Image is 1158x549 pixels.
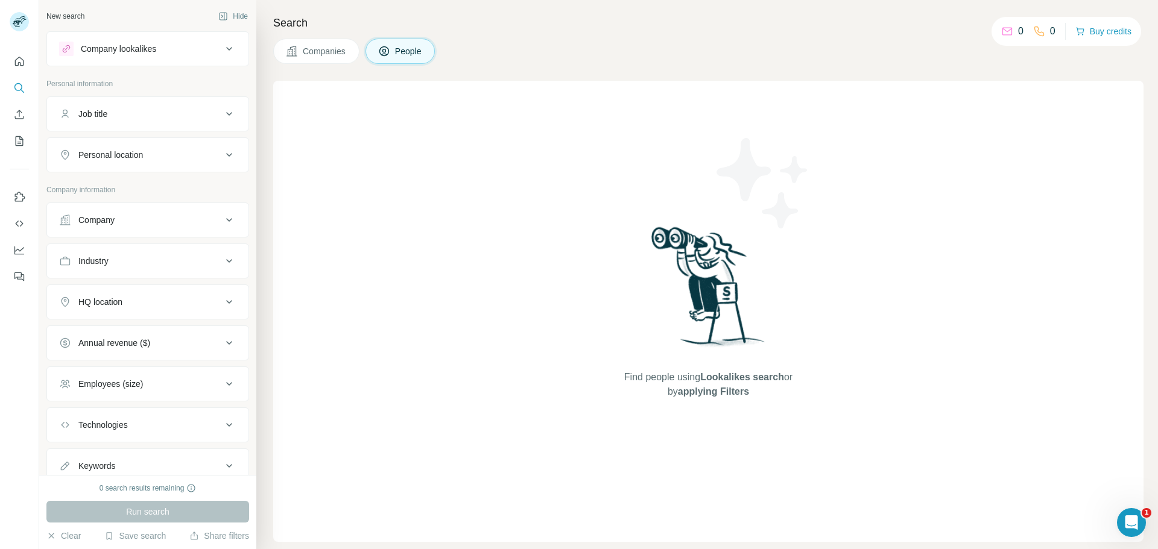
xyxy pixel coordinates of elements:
[189,530,249,542] button: Share filters
[78,378,143,390] div: Employees (size)
[210,7,256,25] button: Hide
[47,369,248,398] button: Employees (size)
[47,246,248,275] button: Industry
[273,14,1144,31] h4: Search
[78,460,115,472] div: Keywords
[47,34,248,63] button: Company lookalikes
[47,451,248,480] button: Keywords
[47,205,248,234] button: Company
[678,386,749,397] span: applying Filters
[81,43,156,55] div: Company lookalikes
[1050,24,1055,39] p: 0
[10,104,29,125] button: Enrich CSV
[1142,508,1151,518] span: 1
[47,410,248,439] button: Technologies
[10,213,29,234] button: Use Surfe API
[10,130,29,152] button: My lists
[1075,23,1131,40] button: Buy credits
[78,255,109,267] div: Industry
[46,530,81,542] button: Clear
[10,239,29,261] button: Dashboard
[1018,24,1024,39] p: 0
[47,328,248,357] button: Annual revenue ($)
[78,149,143,161] div: Personal location
[78,419,128,431] div: Technologies
[78,214,115,226] div: Company
[78,337,150,349] div: Annual revenue ($)
[10,266,29,287] button: Feedback
[10,186,29,208] button: Use Surfe on LinkedIn
[303,45,347,57] span: Companies
[46,78,249,89] p: Personal information
[46,11,84,22] div: New search
[10,51,29,72] button: Quick start
[47,287,248,316] button: HQ location
[47,140,248,169] button: Personal location
[1117,508,1146,537] iframe: Intercom live chat
[78,296,122,308] div: HQ location
[646,224,771,358] img: Surfe Illustration - Woman searching with binoculars
[47,99,248,128] button: Job title
[700,372,784,382] span: Lookalikes search
[709,129,817,237] img: Surfe Illustration - Stars
[78,108,107,120] div: Job title
[612,370,805,399] span: Find people using or by
[46,184,249,195] p: Company information
[100,483,197,494] div: 0 search results remaining
[395,45,423,57] span: People
[10,77,29,99] button: Search
[104,530,166,542] button: Save search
